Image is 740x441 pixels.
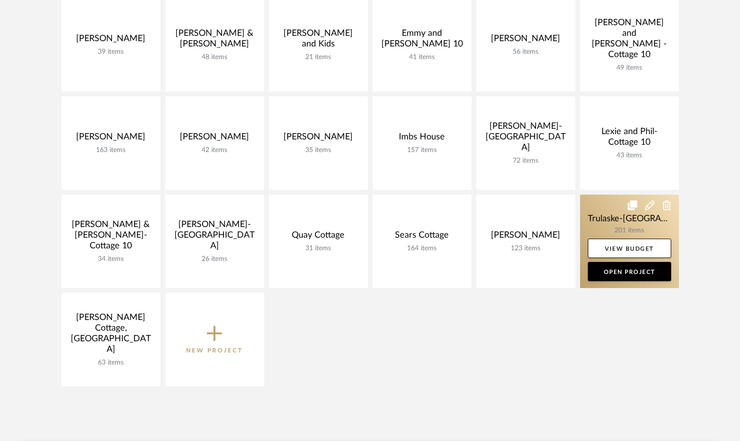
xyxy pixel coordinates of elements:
div: [PERSON_NAME] [69,33,153,48]
div: Emmy and [PERSON_NAME] 10 [380,28,464,53]
div: 123 items [484,244,567,253]
a: Open Project [588,262,671,281]
div: 41 items [380,53,464,61]
div: 34 items [69,255,153,263]
div: 39 items [69,48,153,56]
div: 49 items [588,64,671,72]
div: 43 items [588,152,671,160]
div: 157 items [380,146,464,154]
div: 63 items [69,359,153,367]
div: 164 items [380,244,464,253]
div: [PERSON_NAME] & [PERSON_NAME] [173,28,256,53]
button: New Project [165,293,264,386]
div: Sears Cottage [380,230,464,244]
div: [PERSON_NAME] Cottage, [GEOGRAPHIC_DATA] [69,312,153,359]
div: 31 items [277,244,360,253]
div: [PERSON_NAME] & [PERSON_NAME]-Cottage 10 [69,219,153,255]
div: [PERSON_NAME] and Kids [277,28,360,53]
a: View Budget [588,239,671,258]
div: 72 items [484,157,567,165]
div: 163 items [69,146,153,154]
div: [PERSON_NAME] and [PERSON_NAME] -Cottage 10 [588,17,671,64]
div: Quay Cottage [277,230,360,244]
div: 21 items [277,53,360,61]
div: 48 items [173,53,256,61]
div: [PERSON_NAME] [277,132,360,146]
div: 26 items [173,255,256,263]
div: [PERSON_NAME] [484,33,567,48]
div: [PERSON_NAME]-[GEOGRAPHIC_DATA] [173,219,256,255]
div: Lexie and Phil-Cottage 10 [588,126,671,152]
div: [PERSON_NAME] [484,230,567,244]
div: 56 items [484,48,567,56]
div: Imbs House [380,132,464,146]
div: 35 items [277,146,360,154]
div: [PERSON_NAME]- [GEOGRAPHIC_DATA] [484,121,567,157]
div: [PERSON_NAME] [173,132,256,146]
p: New Project [186,346,243,355]
div: 42 items [173,146,256,154]
div: [PERSON_NAME] [69,132,153,146]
